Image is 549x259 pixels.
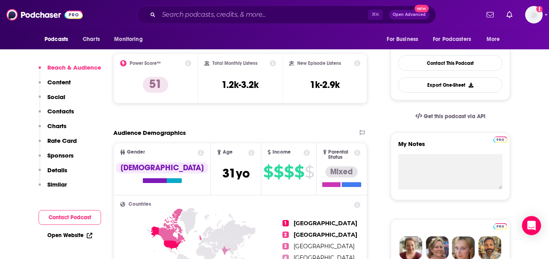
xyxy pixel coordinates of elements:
[39,137,77,152] button: Rate Card
[263,166,273,178] span: $
[310,79,340,91] h3: 1k-2.9k
[493,136,507,143] img: Podchaser Pro
[325,166,358,177] div: Mixed
[294,220,357,227] span: [GEOGRAPHIC_DATA]
[305,166,314,178] span: $
[47,166,67,174] p: Details
[114,34,142,45] span: Monitoring
[282,232,289,238] span: 2
[47,78,71,86] p: Content
[78,32,105,47] a: Charts
[525,6,543,23] span: Logged in as ellerylsmith123
[113,129,186,136] h2: Audience Demographics
[493,222,507,230] a: Pro website
[39,107,74,122] button: Contacts
[297,60,341,66] h2: New Episode Listens
[536,6,543,12] svg: Add a profile image
[39,64,101,78] button: Reach & Audience
[6,7,83,22] img: Podchaser - Follow, Share and Rate Podcasts
[525,6,543,23] button: Show profile menu
[424,113,485,120] span: Get this podcast via API
[387,34,418,45] span: For Business
[368,10,383,20] span: ⌘ K
[159,8,368,21] input: Search podcasts, credits, & more...
[128,202,151,207] span: Countries
[39,152,74,166] button: Sponsors
[398,77,502,93] button: Export One-Sheet
[116,162,208,173] div: [DEMOGRAPHIC_DATA]
[83,34,100,45] span: Charts
[294,166,304,178] span: $
[415,5,429,12] span: New
[222,166,250,181] span: 31 yo
[274,166,283,178] span: $
[398,140,502,154] label: My Notes
[522,216,541,235] div: Open Intercom Messenger
[328,150,352,160] span: Parental Status
[483,8,497,21] a: Show notifications dropdown
[389,10,429,19] button: Open AdvancedNew
[493,223,507,230] img: Podchaser Pro
[381,32,428,47] button: open menu
[45,34,68,45] span: Podcasts
[487,34,500,45] span: More
[109,32,153,47] button: open menu
[47,232,92,239] a: Open Website
[39,78,71,93] button: Content
[47,122,66,130] p: Charts
[428,32,483,47] button: open menu
[273,150,291,155] span: Income
[212,60,257,66] h2: Total Monthly Listens
[39,32,78,47] button: open menu
[222,79,259,91] h3: 1.2k-3.2k
[493,135,507,143] a: Pro website
[47,93,65,101] p: Social
[47,137,77,144] p: Rate Card
[137,6,436,24] div: Search podcasts, credits, & more...
[294,231,357,238] span: [GEOGRAPHIC_DATA]
[143,77,168,93] p: 51
[39,181,67,195] button: Similar
[409,107,492,126] a: Get this podcast via API
[130,60,161,66] h2: Power Score™
[393,13,426,17] span: Open Advanced
[39,166,67,181] button: Details
[294,243,354,250] span: [GEOGRAPHIC_DATA]
[47,152,74,159] p: Sponsors
[47,181,67,188] p: Similar
[525,6,543,23] img: User Profile
[223,150,233,155] span: Age
[282,220,289,226] span: 1
[39,122,66,137] button: Charts
[481,32,510,47] button: open menu
[433,34,471,45] span: For Podcasters
[39,210,101,225] button: Contact Podcast
[503,8,516,21] a: Show notifications dropdown
[282,243,289,249] span: 3
[47,107,74,115] p: Contacts
[284,166,294,178] span: $
[47,64,101,71] p: Reach & Audience
[398,55,502,71] a: Contact This Podcast
[39,93,65,108] button: Social
[127,150,145,155] span: Gender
